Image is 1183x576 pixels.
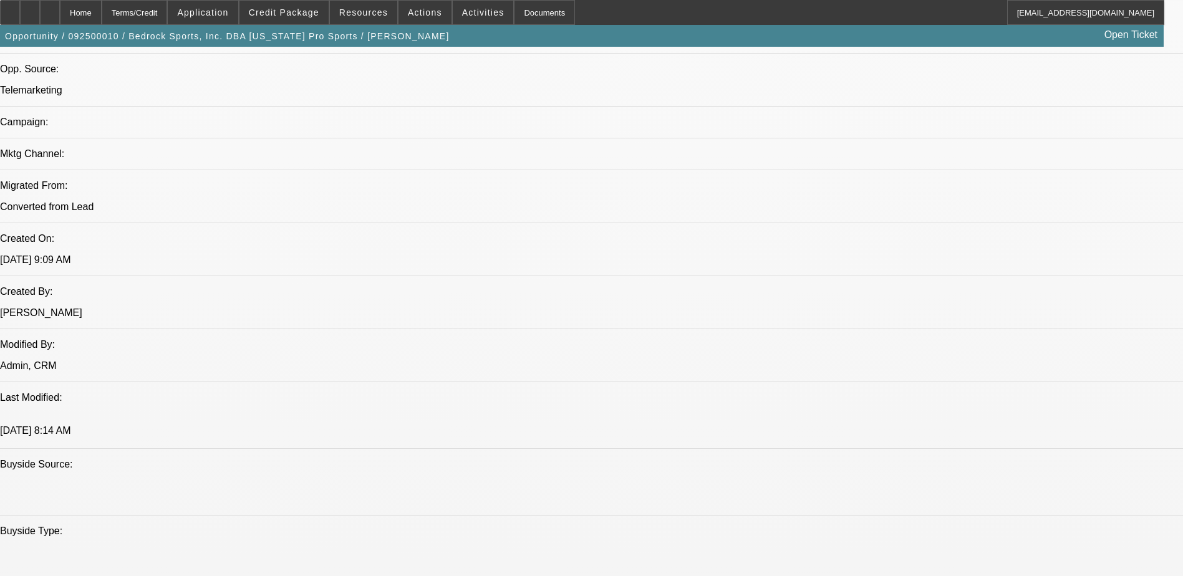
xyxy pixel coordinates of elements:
[177,7,228,17] span: Application
[249,7,319,17] span: Credit Package
[168,1,238,24] button: Application
[339,7,388,17] span: Resources
[1099,24,1162,46] a: Open Ticket
[5,31,450,41] span: Opportunity / 092500010 / Bedrock Sports, Inc. DBA [US_STATE] Pro Sports / [PERSON_NAME]
[330,1,397,24] button: Resources
[239,1,329,24] button: Credit Package
[453,1,514,24] button: Activities
[462,7,505,17] span: Activities
[408,7,442,17] span: Actions
[398,1,451,24] button: Actions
